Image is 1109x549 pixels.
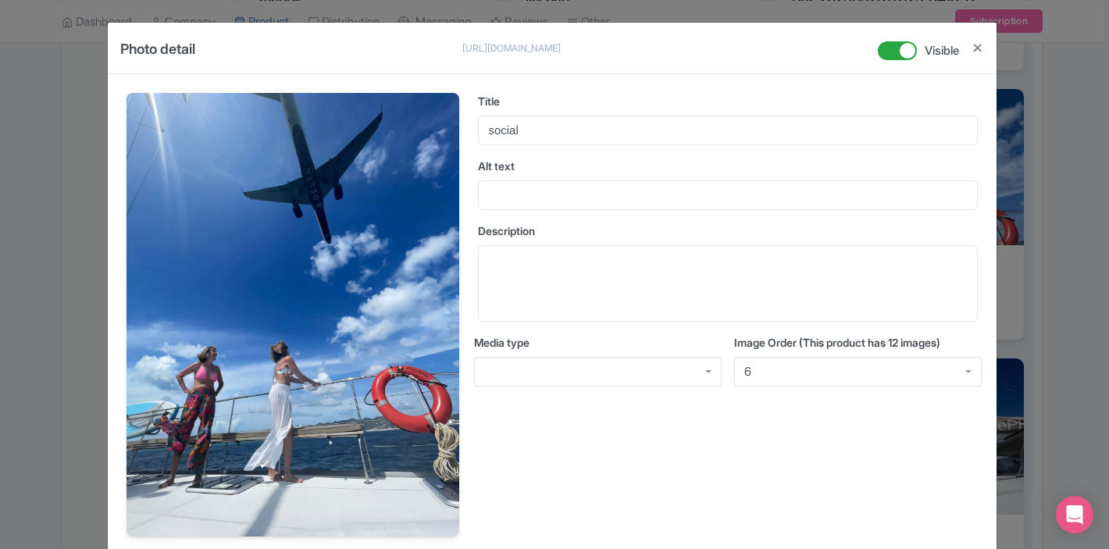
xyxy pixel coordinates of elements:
[744,365,751,379] div: 6
[120,38,195,73] h4: Photo detail
[972,38,984,58] button: Close
[478,224,535,237] span: Description
[478,94,500,108] span: Title
[925,42,959,60] span: Visible
[474,336,530,349] span: Media type
[462,41,611,55] p: [URL][DOMAIN_NAME]
[127,93,459,537] img: xdwceboncui3zc7fypyo.webp
[1056,496,1093,533] div: Open Intercom Messenger
[734,336,940,349] span: Image Order (This product has 12 images)
[478,159,515,173] span: Alt text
